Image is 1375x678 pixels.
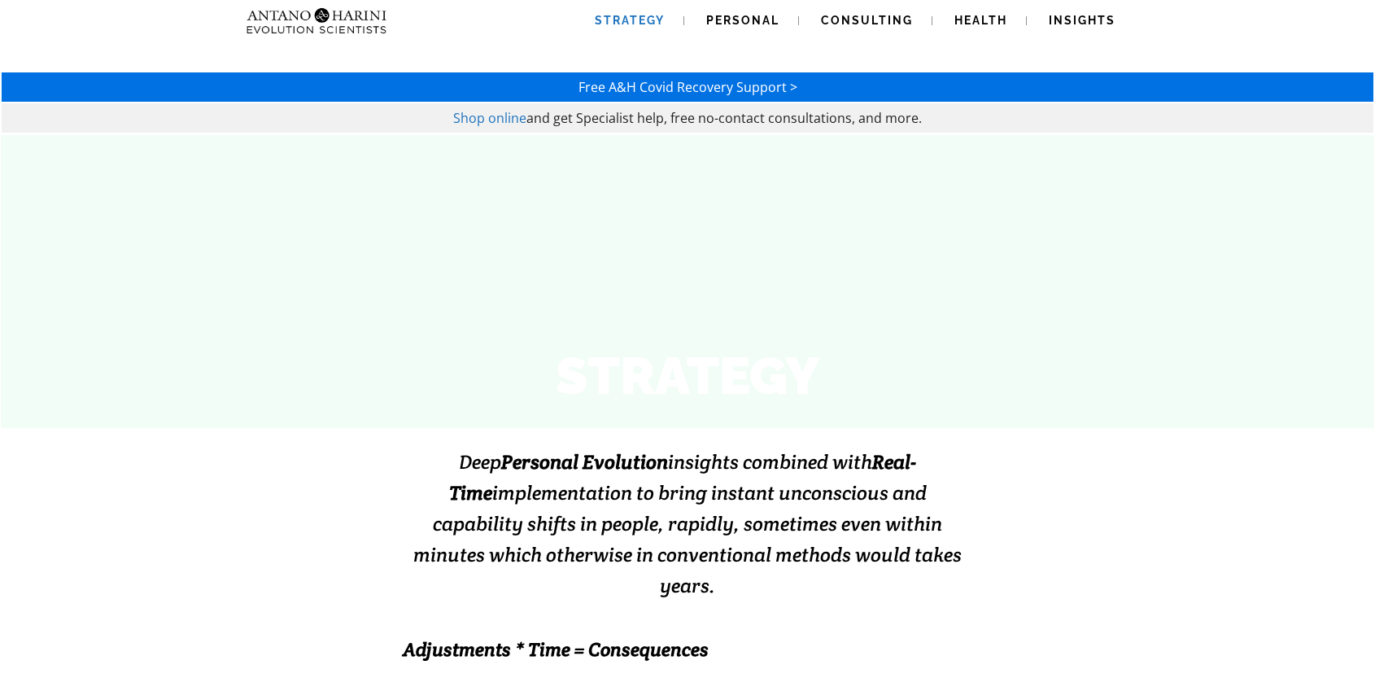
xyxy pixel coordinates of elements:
[1049,14,1115,27] span: Insights
[453,109,526,127] a: Shop online
[403,637,709,662] span: Adjustments * Time = Consequences
[413,449,962,598] span: Deep insights combined with implementation to bring instant unconscious and capability shifts in ...
[706,14,779,27] span: Personal
[526,109,922,127] span: and get Specialist help, free no-contact consultations, and more.
[578,78,797,96] a: Free A&H Covid Recovery Support >
[595,14,665,27] span: Strategy
[821,14,913,27] span: Consulting
[954,14,1007,27] span: Health
[556,345,820,406] strong: STRATEGY
[501,449,668,475] strong: Personal Evolution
